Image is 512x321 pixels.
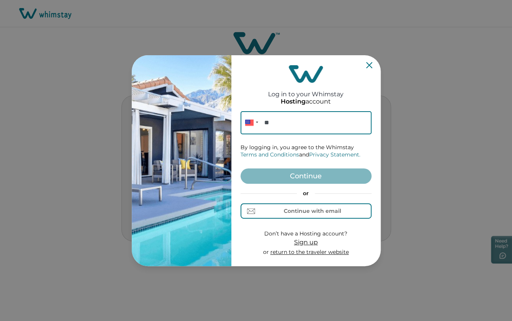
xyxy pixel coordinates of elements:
[281,98,306,105] p: Hosting
[240,168,371,184] button: Continue
[132,55,231,266] img: auth-banner
[263,249,349,256] p: or
[289,65,323,83] img: login-logo
[240,203,371,219] button: Continue with email
[366,62,372,68] button: Close
[240,111,260,134] div: United States: + 1
[268,83,344,98] h2: Log in to your Whimstay
[263,230,349,238] p: Don’t have a Hosting account?
[281,98,331,105] p: account
[240,144,371,159] p: By logging in, you agree to the Whimstay and
[309,151,360,158] a: Privacy Statement.
[240,190,371,198] p: or
[294,239,318,246] span: Sign up
[270,249,349,255] a: return to the traveler website
[284,208,341,214] div: Continue with email
[240,151,299,158] a: Terms and Conditions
